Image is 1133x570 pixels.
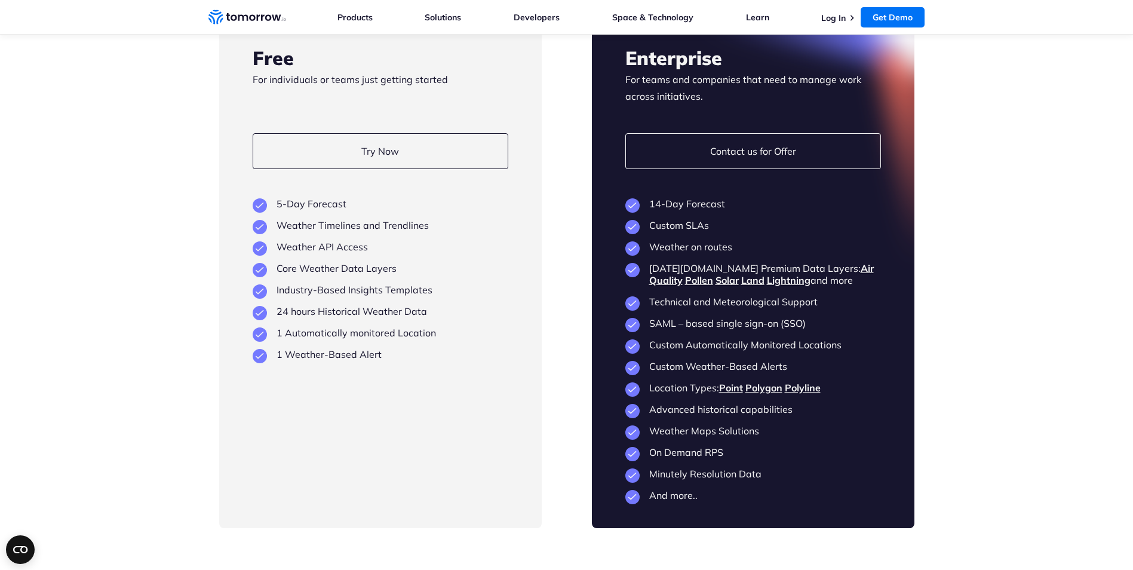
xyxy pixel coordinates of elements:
ul: plan features [625,198,881,501]
li: 24 hours Historical Weather Data [253,305,508,317]
li: Weather API Access [253,241,508,253]
li: Custom Weather-Based Alerts [625,360,881,372]
li: [DATE][DOMAIN_NAME] Premium Data Layers: and more [625,262,881,286]
li: Custom SLAs [625,219,881,231]
button: Open CMP widget [6,535,35,564]
li: And more.. [625,489,881,501]
li: Weather Timelines and Trendlines [253,219,508,231]
li: Weather Maps Solutions [625,425,881,437]
li: On Demand RPS [625,446,881,458]
a: Home link [208,8,286,26]
a: Polygon [745,382,782,394]
a: Solar [716,274,739,286]
a: Get Demo [861,7,925,27]
a: Try Now [253,133,508,169]
a: Developers [514,12,560,23]
li: Custom Automatically Monitored Locations [625,339,881,351]
li: 1 Weather-Based Alert [253,348,508,360]
li: SAML – based single sign-on (SSO) [625,317,881,329]
li: Advanced historical capabilities [625,403,881,415]
a: Point [719,382,743,394]
li: Location Types: [625,382,881,394]
li: 5-Day Forecast [253,198,508,210]
li: Core Weather Data Layers [253,262,508,274]
ul: plan features [253,198,508,360]
li: Weather on routes [625,241,881,253]
li: Industry-Based Insights Templates [253,284,508,296]
li: Technical and Meteorological Support [625,296,881,308]
li: 1 Automatically monitored Location [253,327,508,339]
li: 14-Day Forecast [625,198,881,210]
a: Polyline [785,382,821,394]
a: Land [741,274,764,286]
p: For individuals or teams just getting started [253,71,508,105]
li: Minutely Resolution Data [625,468,881,480]
a: Air Quality [649,262,874,286]
a: Pollen [685,274,713,286]
a: Contact us for Offer [625,133,881,169]
a: Products [337,12,373,23]
h3: Free [253,45,508,71]
a: Learn [746,12,769,23]
a: Space & Technology [612,12,693,23]
a: Lightning [767,274,810,286]
a: Log In [821,13,846,23]
a: Solutions [425,12,461,23]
